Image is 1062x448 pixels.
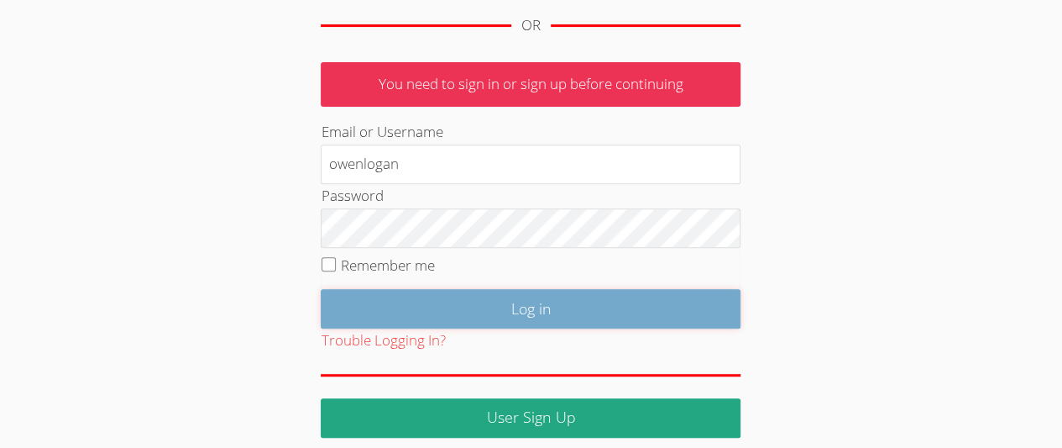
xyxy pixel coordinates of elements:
[321,122,442,141] label: Email or Username
[341,256,435,275] label: Remember me
[321,329,445,353] button: Trouble Logging In?
[521,13,541,38] div: OR
[321,62,740,107] p: You need to sign in or sign up before continuing
[321,186,383,205] label: Password
[321,398,740,438] a: User Sign Up
[321,289,740,329] input: Log in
